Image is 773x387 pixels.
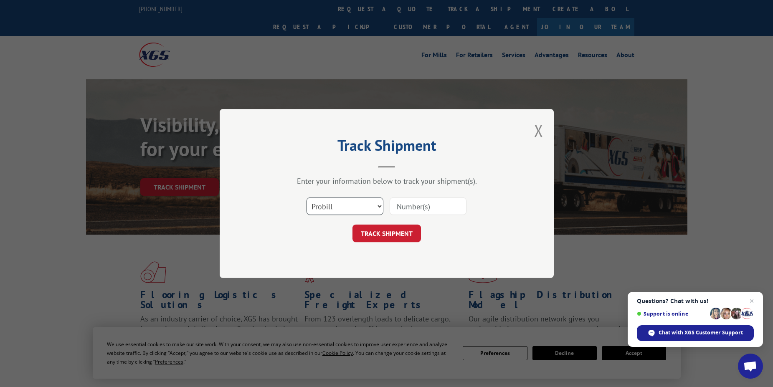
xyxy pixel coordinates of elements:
[637,311,707,317] span: Support is online
[637,298,754,304] span: Questions? Chat with us!
[738,354,763,379] a: Open chat
[352,225,421,242] button: TRACK SHIPMENT
[261,176,512,186] div: Enter your information below to track your shipment(s).
[534,119,543,142] button: Close modal
[261,139,512,155] h2: Track Shipment
[659,329,743,336] span: Chat with XGS Customer Support
[637,325,754,341] span: Chat with XGS Customer Support
[390,197,466,215] input: Number(s)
